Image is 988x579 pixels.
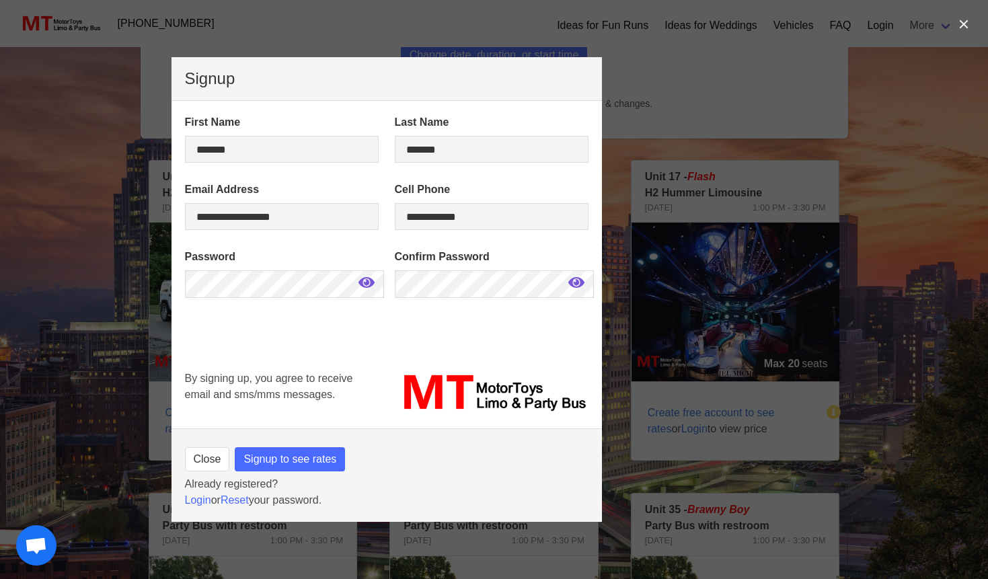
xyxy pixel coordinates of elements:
iframe: reCAPTCHA [185,317,389,418]
p: or your password. [185,492,588,508]
span: Signup to see rates [243,451,336,467]
label: Email Address [185,182,379,198]
div: By signing up, you agree to receive email and sms/mms messages. [177,362,387,423]
button: Signup to see rates [235,447,345,471]
a: Reset [221,494,249,506]
label: Last Name [395,114,588,130]
label: Cell Phone [395,182,588,198]
p: Signup [185,71,588,87]
p: Already registered? [185,476,588,492]
button: Close [185,447,230,471]
label: Password [185,249,379,265]
a: Login [185,494,211,506]
label: First Name [185,114,379,130]
img: MT_logo_name.png [395,371,588,415]
label: Confirm Password [395,249,588,265]
div: Open chat [16,525,56,566]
